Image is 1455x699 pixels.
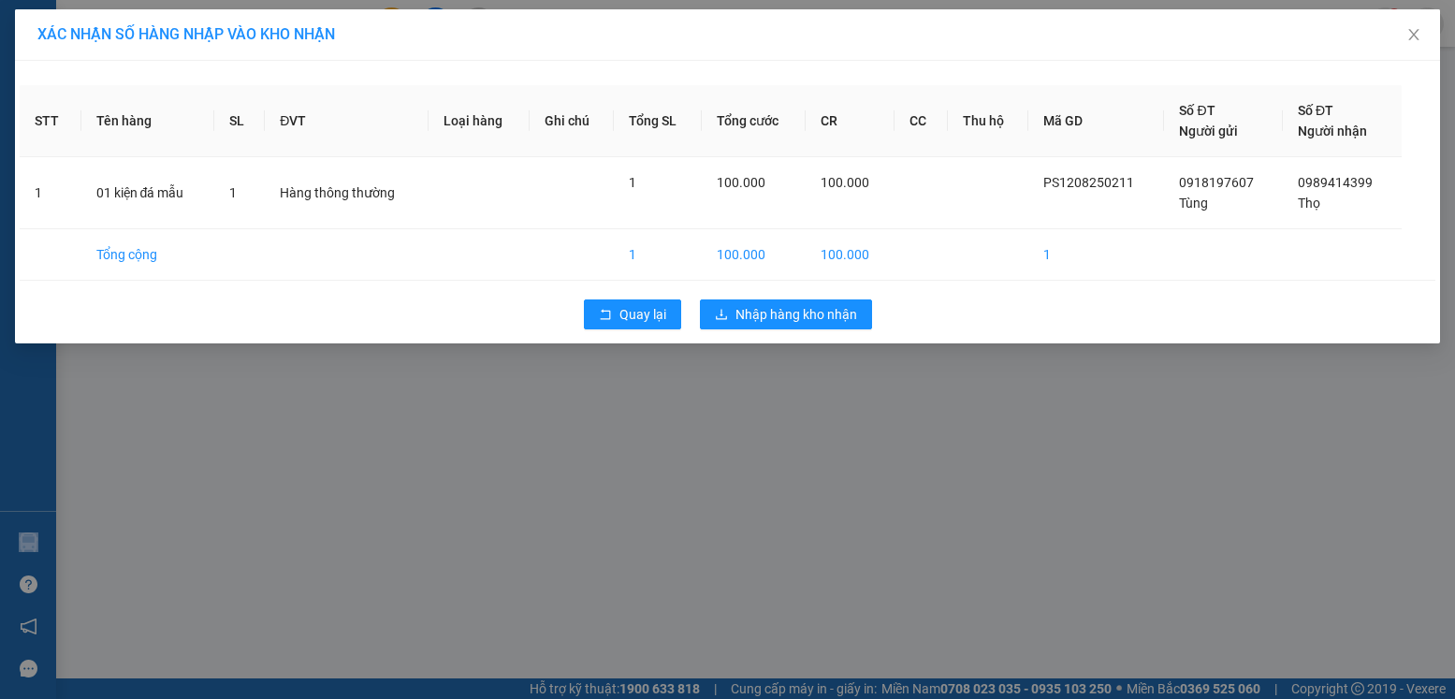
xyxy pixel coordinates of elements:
span: 0989414399 [1298,175,1373,190]
td: 1 [1028,229,1165,281]
th: CC [895,85,948,157]
button: downloadNhập hàng kho nhận [700,299,872,329]
td: Hàng thông thường [265,157,429,229]
th: Tên hàng [81,85,214,157]
span: 100.000 [821,175,869,190]
th: CR [806,85,895,157]
th: Mã GD [1028,85,1165,157]
span: Thọ [1298,196,1320,211]
td: 1 [614,229,702,281]
span: close [1406,27,1421,42]
td: Tổng cộng [81,229,214,281]
span: Tùng [1179,196,1208,211]
th: STT [20,85,81,157]
span: Số ĐT [1298,103,1333,118]
th: Loại hàng [429,85,529,157]
span: PS1208250211 [1043,175,1134,190]
th: ĐVT [265,85,429,157]
td: 1 [20,157,81,229]
span: Người gửi [1179,124,1238,138]
th: Ghi chú [530,85,614,157]
td: 01 kiện đá mẫu [81,157,214,229]
span: 100.000 [717,175,765,190]
button: Close [1388,9,1440,62]
th: Tổng SL [614,85,702,157]
span: XÁC NHẬN SỐ HÀNG NHẬP VÀO KHO NHẬN [37,25,335,43]
th: Thu hộ [948,85,1028,157]
button: rollbackQuay lại [584,299,681,329]
span: Số ĐT [1179,103,1215,118]
span: 1 [229,185,237,200]
span: Người nhận [1298,124,1367,138]
th: Tổng cước [702,85,806,157]
td: 100.000 [702,229,806,281]
span: Quay lại [619,304,666,325]
span: rollback [599,308,612,323]
span: Nhập hàng kho nhận [735,304,857,325]
span: 1 [629,175,636,190]
span: 0918197607 [1179,175,1254,190]
td: 100.000 [806,229,895,281]
th: SL [214,85,265,157]
span: download [715,308,728,323]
